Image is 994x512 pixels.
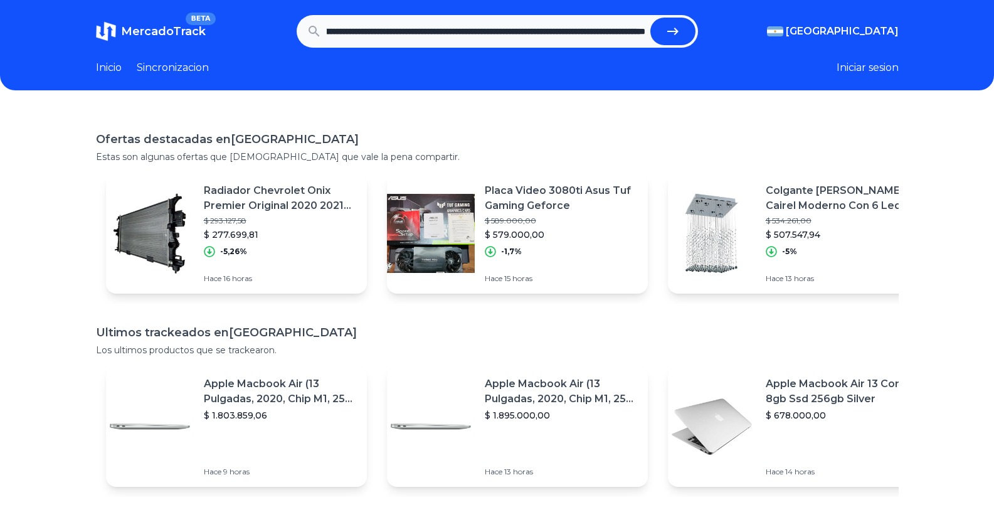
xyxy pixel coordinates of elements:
p: $ 1.803.859,06 [204,409,357,422]
span: MercadoTrack [121,24,206,38]
p: $ 678.000,00 [766,409,919,422]
p: $ 277.699,81 [204,228,357,241]
p: Placa Video 3080ti Asus Tuf Gaming Geforce [485,183,638,213]
button: [GEOGRAPHIC_DATA] [767,24,899,39]
p: Apple Macbook Air (13 Pulgadas, 2020, Chip M1, 256 Gb De Ssd, 8 Gb De Ram) - Plata [485,376,638,407]
a: Featured imageApple Macbook Air (13 Pulgadas, 2020, Chip M1, 256 Gb De Ssd, 8 Gb De Ram) - Plata$... [387,366,648,487]
p: Radiador Chevrolet Onix Premier Original 2020 2021 2022 [204,183,357,213]
img: Featured image [387,383,475,471]
img: Featured image [668,189,756,277]
img: Argentina [767,26,783,36]
p: -1,7% [501,247,522,257]
a: Sincronizacion [137,60,209,75]
a: MercadoTrackBETA [96,21,206,41]
span: BETA [186,13,215,25]
img: Featured image [668,383,756,471]
h1: Ultimos trackeados en [GEOGRAPHIC_DATA] [96,324,899,341]
p: $ 534.261,00 [766,216,919,226]
p: -5% [782,247,797,257]
p: Estas son algunas ofertas que [DEMOGRAPHIC_DATA] que vale la pena compartir. [96,151,899,163]
p: Colgante [PERSON_NAME] Cairel Moderno Con 6 Led Gu10 Incluidas [766,183,919,213]
p: Apple Macbook Air 13 Core I5 8gb Ssd 256gb Silver [766,376,919,407]
p: $ 589.000,00 [485,216,638,226]
a: Featured imageApple Macbook Air 13 Core I5 8gb Ssd 256gb Silver$ 678.000,00Hace 14 horas [668,366,929,487]
p: $ 579.000,00 [485,228,638,241]
p: Apple Macbook Air (13 Pulgadas, 2020, Chip M1, 256 Gb De Ssd, 8 Gb De Ram) - Plata [204,376,357,407]
p: $ 293.127,58 [204,216,357,226]
p: $ 507.547,94 [766,228,919,241]
h1: Ofertas destacadas en [GEOGRAPHIC_DATA] [96,131,899,148]
p: -5,26% [220,247,247,257]
a: Inicio [96,60,122,75]
img: Featured image [106,189,194,277]
button: Iniciar sesion [837,60,899,75]
p: Hace 13 horas [766,274,919,284]
a: Featured imageRadiador Chevrolet Onix Premier Original 2020 2021 2022$ 293.127,58$ 277.699,81-5,2... [106,173,367,294]
p: $ 1.895.000,00 [485,409,638,422]
p: Hace 15 horas [485,274,638,284]
p: Hace 14 horas [766,467,919,477]
a: Featured imageApple Macbook Air (13 Pulgadas, 2020, Chip M1, 256 Gb De Ssd, 8 Gb De Ram) - Plata$... [106,366,367,487]
p: Hace 9 horas [204,467,357,477]
img: MercadoTrack [96,21,116,41]
p: Hace 13 horas [485,467,638,477]
span: [GEOGRAPHIC_DATA] [786,24,899,39]
a: Featured imagePlaca Video 3080ti Asus Tuf Gaming Geforce$ 589.000,00$ 579.000,00-1,7%Hace 15 horas [387,173,648,294]
p: Los ultimos productos que se trackearon. [96,344,899,356]
img: Featured image [106,383,194,471]
a: Featured imageColgante [PERSON_NAME] Cairel Moderno Con 6 Led Gu10 Incluidas$ 534.261,00$ 507.547... [668,173,929,294]
p: Hace 16 horas [204,274,357,284]
img: Featured image [387,189,475,277]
